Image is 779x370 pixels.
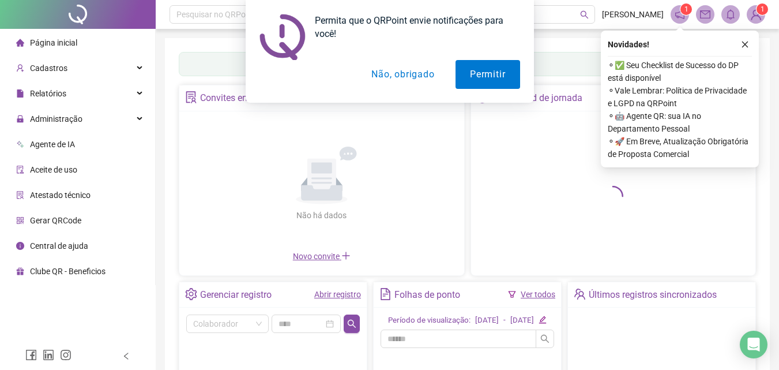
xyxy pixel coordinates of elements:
[269,209,375,222] div: Não há dados
[503,315,506,327] div: -
[30,241,88,251] span: Central de ajuda
[475,315,499,327] div: [DATE]
[347,319,356,328] span: search
[589,285,717,305] div: Últimos registros sincronizados
[508,290,516,298] span: filter
[122,352,130,360] span: left
[314,290,361,299] a: Abrir registro
[259,14,306,60] img: notification icon
[306,14,520,40] div: Permita que o QRPoint envie notificações para você!
[200,285,272,305] div: Gerenciar registro
[43,349,54,361] span: linkedin
[603,186,623,207] span: loading
[521,290,555,299] a: Ver todos
[357,60,449,89] button: Não, obrigado
[388,315,471,327] div: Período de visualização:
[30,216,81,225] span: Gerar QRCode
[379,288,392,300] span: file-text
[16,242,24,250] span: info-circle
[16,216,24,225] span: qrcode
[574,288,586,300] span: team
[540,334,550,343] span: search
[30,190,91,200] span: Atestado técnico
[394,285,460,305] div: Folhas de ponto
[539,316,546,323] span: edit
[25,349,37,361] span: facebook
[30,267,106,276] span: Clube QR - Beneficios
[30,140,75,149] span: Agente de IA
[60,349,71,361] span: instagram
[608,110,752,135] span: ⚬ 🤖 Agente QR: sua IA no Departamento Pessoal
[16,267,24,275] span: gift
[16,115,24,123] span: lock
[456,60,520,89] button: Permitir
[185,288,197,300] span: setting
[16,191,24,199] span: solution
[341,251,351,260] span: plus
[30,114,82,124] span: Administração
[510,315,534,327] div: [DATE]
[740,331,767,358] div: Open Intercom Messenger
[30,165,77,174] span: Aceite de uso
[16,166,24,174] span: audit
[608,135,752,160] span: ⚬ 🚀 Em Breve, Atualização Obrigatória de Proposta Comercial
[293,252,351,261] span: Novo convite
